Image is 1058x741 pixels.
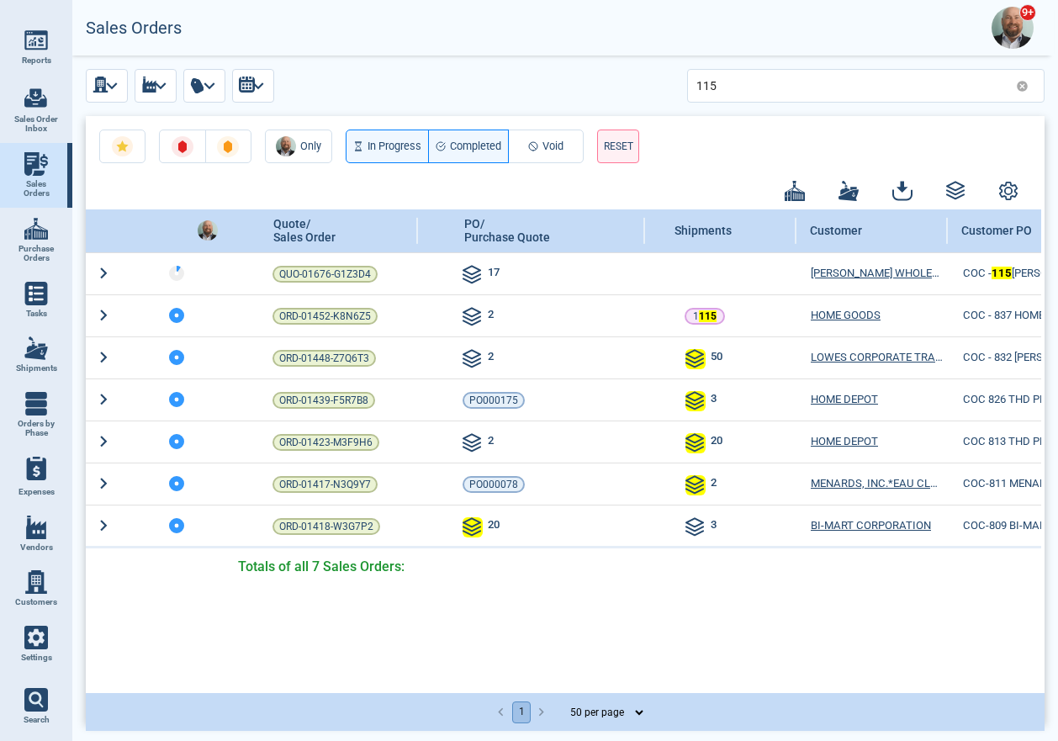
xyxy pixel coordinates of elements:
img: Avatar [992,7,1034,49]
span: Vendors [20,543,53,553]
span: Void [542,137,563,156]
span: ORD-01452-K8N6Z5 [279,308,371,325]
button: Completed [428,130,509,163]
span: 20 [488,517,500,537]
a: ORD-01417-N3Q9Y7 [272,476,378,493]
a: ORD-01418-W3G7P2 [272,518,380,535]
a: HOME GOODS [811,308,881,324]
a: QUO-01676-G1Z3D4 [272,266,378,283]
span: Expenses [19,487,55,497]
img: menu_icon [24,152,48,176]
span: ORD-01448-Z7Q6T3 [279,350,369,367]
a: ORD-01423-M3F9H6 [272,434,379,451]
span: Sales Order Inbox [13,114,59,134]
span: QUO-01676-G1Z3D4 [279,266,371,283]
span: Customers [15,597,57,607]
span: In Progress [368,137,421,156]
a: ORD-01448-Z7Q6T3 [272,350,376,367]
span: Orders by Phase [13,419,59,438]
span: Customer PO [961,224,1032,237]
span: Customer [810,224,862,237]
span: 20 [711,433,722,453]
input: Search for PO or Sales Order or shipment number, etc. [696,73,1009,98]
span: Settings [21,653,52,663]
p: 1 [693,308,717,325]
mark: 115 [992,267,1012,279]
img: menu_icon [24,626,48,649]
span: 2 [488,307,494,327]
button: RESET [597,130,639,163]
a: 1115 [685,308,725,325]
span: 3 [711,391,717,411]
a: MENARDS, INC.*EAU CLAIRE [811,476,944,492]
span: 9+ [1019,4,1036,21]
span: Completed [450,137,501,156]
span: 17 [488,265,500,285]
span: Search [24,715,50,725]
a: BI-MART CORPORATION [811,518,931,534]
span: Tasks [26,309,47,319]
span: PO/ Purchase Quote [464,217,550,244]
span: ORD-01423-M3F9H6 [279,434,373,451]
span: 2 [488,349,494,369]
span: Totals of all 7 Sales Orders: [238,558,405,577]
span: 2 [488,433,494,453]
a: HOME DEPOT [811,392,878,408]
img: menu_icon [24,392,48,415]
nav: pagination navigation [491,701,552,723]
button: Void [508,130,584,163]
img: Avatar [198,220,218,241]
span: Quote/ Sales Order [273,217,336,244]
button: page 1 [512,701,531,723]
img: menu_icon [24,29,48,52]
a: PO000175 [463,392,525,409]
h2: Sales Orders [86,19,182,38]
span: PO000078 [469,476,518,493]
span: Shipments [16,363,57,373]
a: HOME DEPOT [811,434,878,450]
a: LOWES CORPORATE TRADE PAYABLES [811,350,944,366]
span: Sales Orders [13,179,59,198]
span: ORD-01417-N3Q9Y7 [279,476,371,493]
a: PO000078 [463,476,525,493]
a: [PERSON_NAME] WHOLESALE [811,266,944,282]
span: ORD-01439-F5R7B8 [279,392,368,409]
button: In Progress [346,130,429,163]
span: PO000175 [469,392,518,409]
img: menu_icon [24,516,48,539]
span: 50 [711,349,722,369]
span: Shipments [674,224,732,237]
img: menu_icon [24,570,48,594]
span: Only [300,137,321,156]
img: menu_icon [24,336,48,360]
mark: 115 [699,310,717,322]
span: 3 [711,517,717,537]
a: ORD-01452-K8N6Z5 [272,308,378,325]
a: ORD-01439-F5R7B8 [272,392,375,409]
span: Reports [22,56,51,66]
span: Purchase Orders [13,244,59,263]
img: Avatar [276,136,296,156]
span: 2 [711,475,717,495]
span: ORD-01418-W3G7P2 [279,518,373,535]
img: menu_icon [24,217,48,241]
button: AvatarOnly [265,130,332,163]
img: menu_icon [24,282,48,305]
